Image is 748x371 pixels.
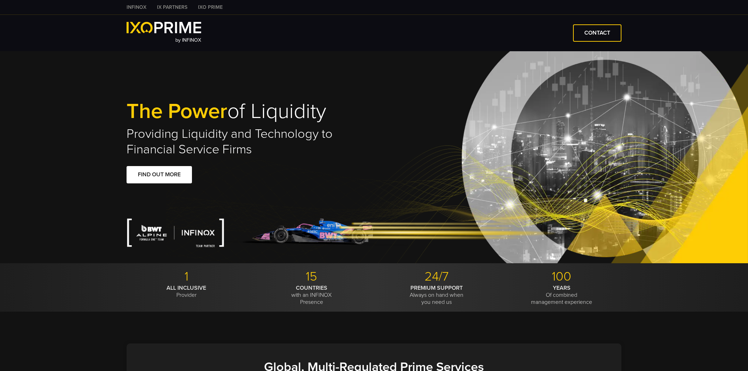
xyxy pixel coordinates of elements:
p: Always on hand when you need us [377,284,497,306]
strong: ALL INCLUSIVE [166,284,206,291]
p: 24/7 [377,269,497,284]
p: Of combined management experience [502,284,621,306]
p: with an INFINOX Presence [252,284,372,306]
h2: Providing Liquidity and Technology to Financial Service Firms [127,126,374,157]
strong: YEARS [553,284,571,291]
a: FIND OUT MORE [127,166,192,183]
strong: COUNTRIES [296,284,327,291]
h1: of Liquidity [127,100,374,123]
a: by INFINOX [127,22,201,44]
strong: PREMIUM SUPPORT [410,284,463,291]
span: The Power [127,99,227,124]
a: IX PARTNERS [152,4,193,11]
p: 100 [502,269,621,284]
p: 1 [127,269,246,284]
p: Provider [127,284,246,299]
span: by INFINOX [175,37,201,43]
a: CONTACT [573,24,621,42]
p: 15 [252,269,372,284]
a: INFINOX [121,4,152,11]
a: IXO PRIME [193,4,228,11]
